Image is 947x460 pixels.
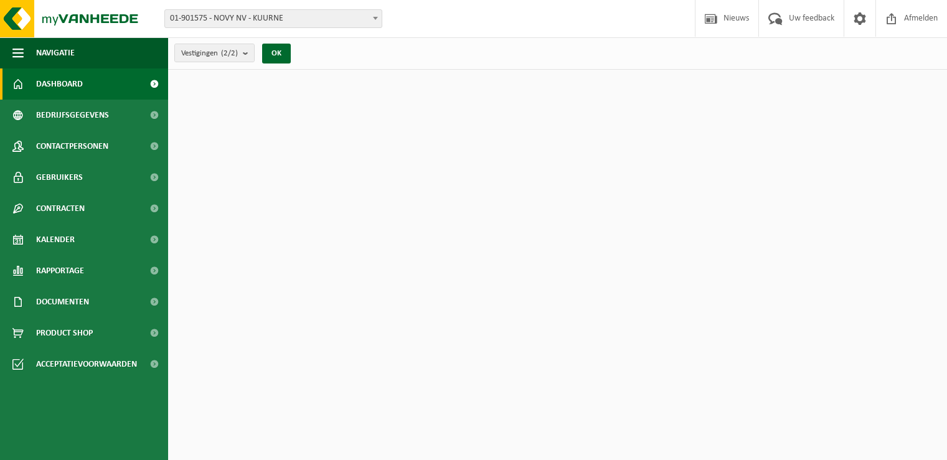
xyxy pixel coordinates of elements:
span: 01-901575 - NOVY NV - KUURNE [165,10,382,27]
span: Acceptatievoorwaarden [36,349,137,380]
span: Vestigingen [181,44,238,63]
span: 01-901575 - NOVY NV - KUURNE [164,9,382,28]
span: Documenten [36,286,89,317]
span: Dashboard [36,68,83,100]
span: Contracten [36,193,85,224]
span: Gebruikers [36,162,83,193]
button: Vestigingen(2/2) [174,44,255,62]
span: Contactpersonen [36,131,108,162]
span: Rapportage [36,255,84,286]
count: (2/2) [221,49,238,57]
span: Bedrijfsgegevens [36,100,109,131]
span: Kalender [36,224,75,255]
span: Product Shop [36,317,93,349]
span: Navigatie [36,37,75,68]
button: OK [262,44,291,63]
